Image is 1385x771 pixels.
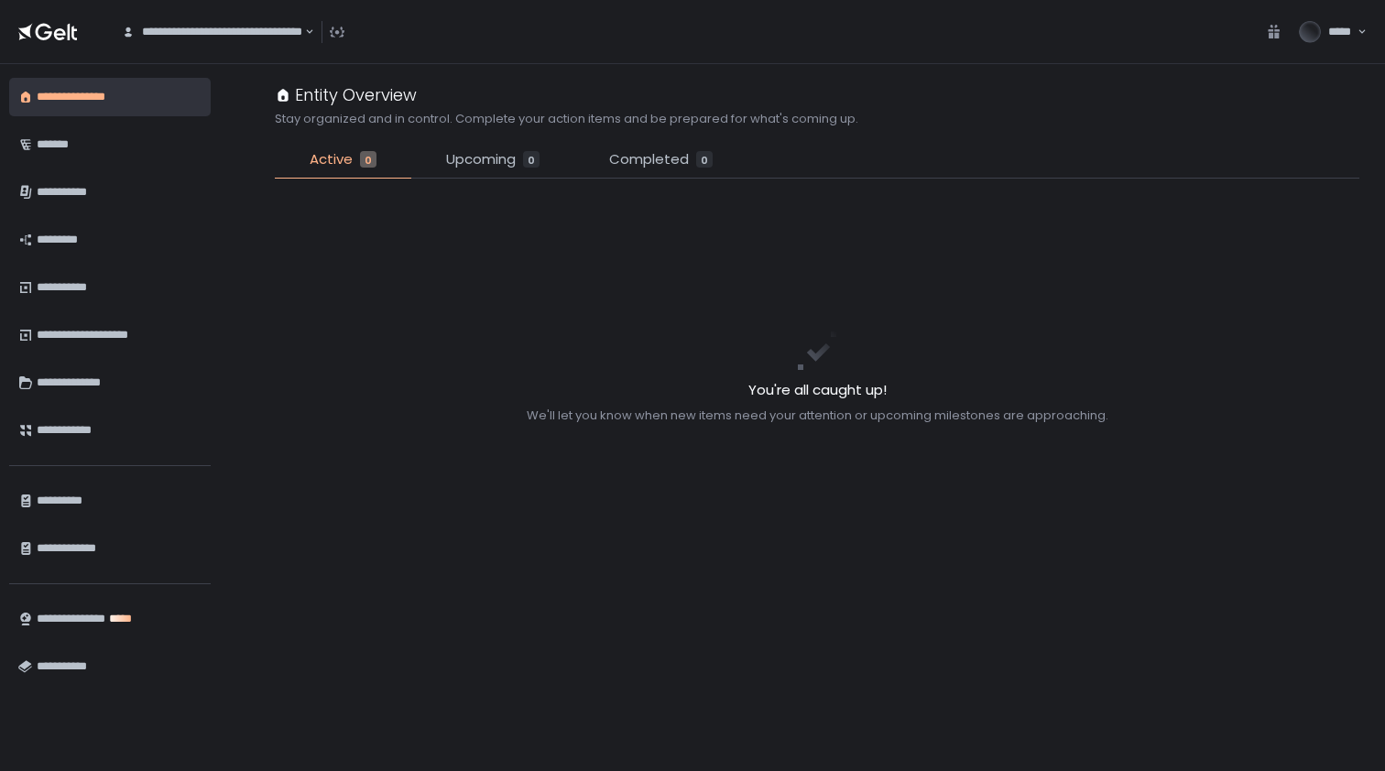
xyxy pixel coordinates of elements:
[275,82,417,107] div: Entity Overview
[360,151,376,168] div: 0
[110,13,314,51] div: Search for option
[527,380,1108,401] h2: You're all caught up!
[302,23,303,41] input: Search for option
[310,149,353,170] span: Active
[523,151,540,168] div: 0
[609,149,689,170] span: Completed
[696,151,713,168] div: 0
[275,111,858,127] h2: Stay organized and in control. Complete your action items and be prepared for what's coming up.
[527,407,1108,424] div: We'll let you know when new items need your attention or upcoming milestones are approaching.
[446,149,516,170] span: Upcoming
